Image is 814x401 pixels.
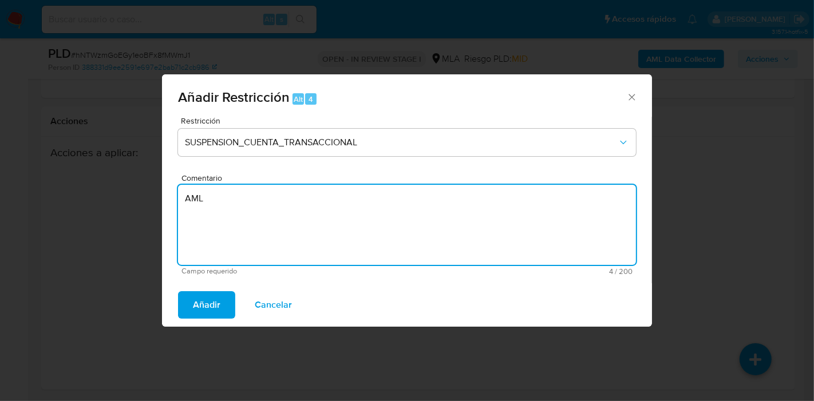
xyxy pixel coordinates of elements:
span: Campo requerido [181,267,407,275]
span: Máximo 200 caracteres [407,268,633,275]
span: Comentario [181,174,639,182]
span: Restricción [181,117,639,125]
span: 4 [309,94,313,105]
button: Añadir [178,291,235,319]
span: Añadir [193,292,220,317]
span: Alt [294,94,303,105]
span: SUSPENSION_CUENTA_TRANSACCIONAL [185,137,618,148]
button: Cerrar ventana [626,92,637,102]
span: Añadir Restricción [178,87,290,107]
textarea: AML [178,185,636,265]
span: Cancelar [255,292,292,317]
button: Restriction [178,129,636,156]
button: Cancelar [240,291,307,319]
